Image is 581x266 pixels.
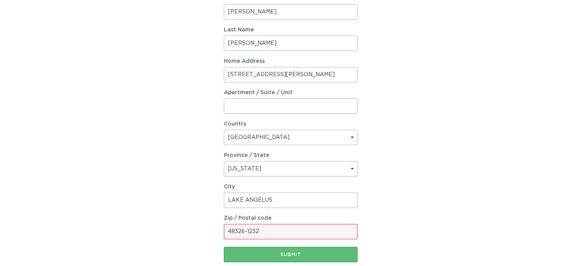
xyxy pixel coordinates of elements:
[224,90,358,95] label: Apartment / Suite / Unit
[224,59,358,64] label: Home Address
[224,121,246,127] label: Country
[224,215,358,221] label: Zip / Postal code
[224,247,358,262] button: Submit
[224,184,358,189] label: City
[224,27,358,33] label: Last Name
[224,153,269,158] label: Province / State
[228,252,354,257] div: Submit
